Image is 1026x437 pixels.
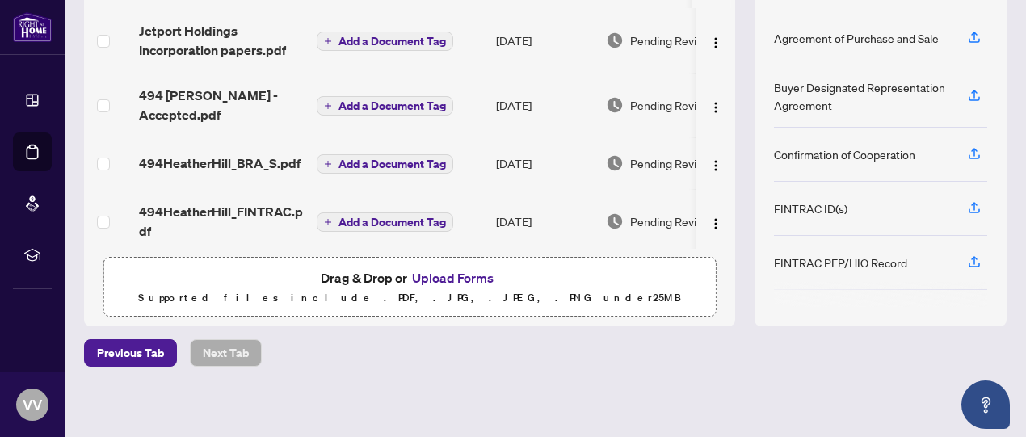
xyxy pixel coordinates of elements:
td: [DATE] [490,137,599,189]
button: Next Tab [190,339,262,367]
span: 494 [PERSON_NAME] - Accepted.pdf [139,86,304,124]
span: plus [324,102,332,110]
button: Logo [703,92,729,118]
span: Drag & Drop orUpload FormsSupported files include .PDF, .JPG, .JPEG, .PNG under25MB [104,258,715,317]
button: Upload Forms [407,267,498,288]
div: FINTRAC PEP/HIO Record [774,254,907,271]
img: Logo [709,159,722,172]
span: Add a Document Tag [338,216,446,228]
p: Supported files include .PDF, .JPG, .JPEG, .PNG under 25 MB [114,288,705,308]
button: Add a Document Tag [317,96,453,116]
img: Document Status [606,32,624,49]
span: plus [324,160,332,168]
span: Pending Review [630,32,711,49]
button: Previous Tab [84,339,177,367]
img: Document Status [606,96,624,114]
span: 494HeatherHill_FINTRAC.pdf [139,202,304,241]
button: Add a Document Tag [317,31,453,52]
span: Add a Document Tag [338,100,446,111]
button: Logo [703,208,729,234]
span: Jetport Holdings Incorporation papers.pdf [139,21,304,60]
td: [DATE] [490,189,599,254]
span: plus [324,218,332,226]
button: Open asap [961,380,1010,429]
button: Logo [703,150,729,176]
img: Logo [709,101,722,114]
span: Pending Review [630,212,711,230]
div: Confirmation of Cooperation [774,145,915,163]
button: Add a Document Tag [317,154,453,174]
img: Document Status [606,212,624,230]
span: VV [23,393,42,416]
span: Add a Document Tag [338,36,446,47]
button: Add a Document Tag [317,212,453,232]
img: Logo [709,217,722,230]
img: logo [13,12,52,42]
span: 494HeatherHill_BRA_S.pdf [139,153,301,173]
span: Add a Document Tag [338,158,446,170]
td: [DATE] [490,73,599,137]
button: Add a Document Tag [317,153,453,174]
span: Pending Review [630,96,711,114]
span: Pending Review [630,154,711,172]
button: Add a Document Tag [317,95,453,116]
span: Previous Tab [97,340,164,366]
button: Add a Document Tag [317,212,453,233]
span: Drag & Drop or [321,267,498,288]
button: Logo [703,27,729,53]
button: Add a Document Tag [317,32,453,51]
img: Document Status [606,154,624,172]
div: Buyer Designated Representation Agreement [774,78,948,114]
div: FINTRAC ID(s) [774,200,847,217]
td: [DATE] [490,8,599,73]
span: plus [324,37,332,45]
div: Agreement of Purchase and Sale [774,29,939,47]
img: Logo [709,36,722,49]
